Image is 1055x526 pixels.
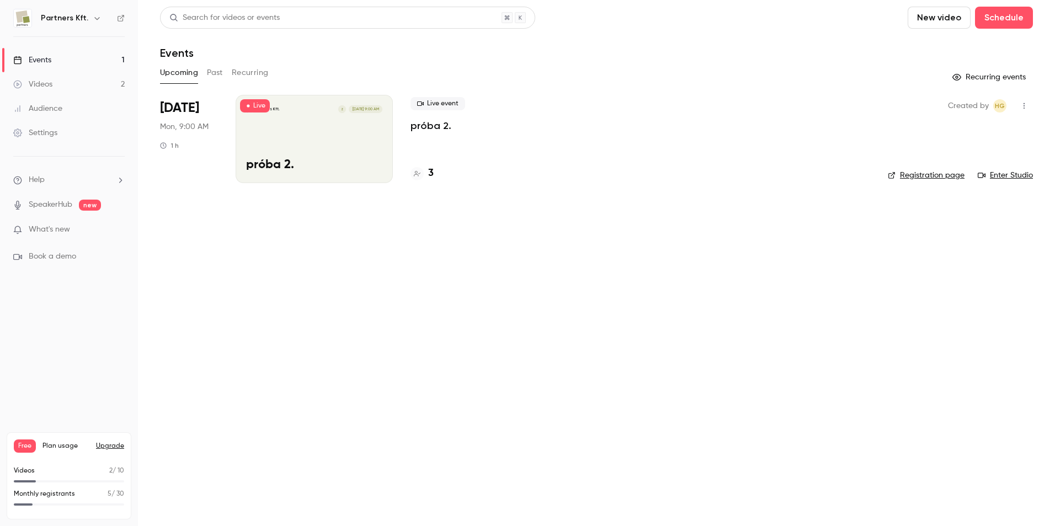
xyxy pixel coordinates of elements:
[160,64,198,82] button: Upcoming
[947,68,1033,86] button: Recurring events
[232,64,269,82] button: Recurring
[888,170,965,181] a: Registration page
[14,9,31,27] img: Partners Kft.
[975,7,1033,29] button: Schedule
[338,105,347,114] div: Z
[14,489,75,499] p: Monthly registrants
[29,251,76,262] span: Book a demo
[13,103,62,114] div: Audience
[109,468,113,474] span: 2
[411,119,451,132] a: próba 2.
[207,64,223,82] button: Past
[160,99,199,117] span: [DATE]
[411,166,434,181] a: 3
[13,55,51,66] div: Events
[29,174,45,186] span: Help
[240,99,270,112] span: Live
[169,12,280,24] div: Search for videos or events
[108,489,124,499] p: / 30
[29,199,72,211] a: SpeakerHub
[13,79,52,90] div: Videos
[160,46,194,60] h1: Events
[108,491,111,497] span: 5
[42,442,89,450] span: Plan usage
[236,95,393,183] a: próba 2.Partners Kft.Z[DATE] 9:00 AMpróba 2.
[411,97,465,110] span: Live event
[428,166,434,181] h4: 3
[993,99,1006,112] span: Hajnal Gönczi
[978,170,1033,181] a: Enter Studio
[14,439,36,453] span: Free
[41,13,88,24] h6: Partners Kft.
[79,200,101,211] span: new
[995,99,1005,112] span: HG
[160,95,218,183] div: Sep 29 Mon, 9:00 AM (Europe/Budapest)
[13,174,125,186] li: help-dropdown-opener
[96,442,124,450] button: Upgrade
[246,158,382,173] p: próba 2.
[109,466,124,476] p: / 10
[111,225,125,235] iframe: Noticeable Trigger
[13,127,57,138] div: Settings
[160,141,179,150] div: 1 h
[29,224,70,235] span: What's new
[908,7,971,29] button: New video
[14,466,35,476] p: Videos
[349,105,382,113] span: [DATE] 9:00 AM
[160,121,209,132] span: Mon, 9:00 AM
[948,99,989,112] span: Created by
